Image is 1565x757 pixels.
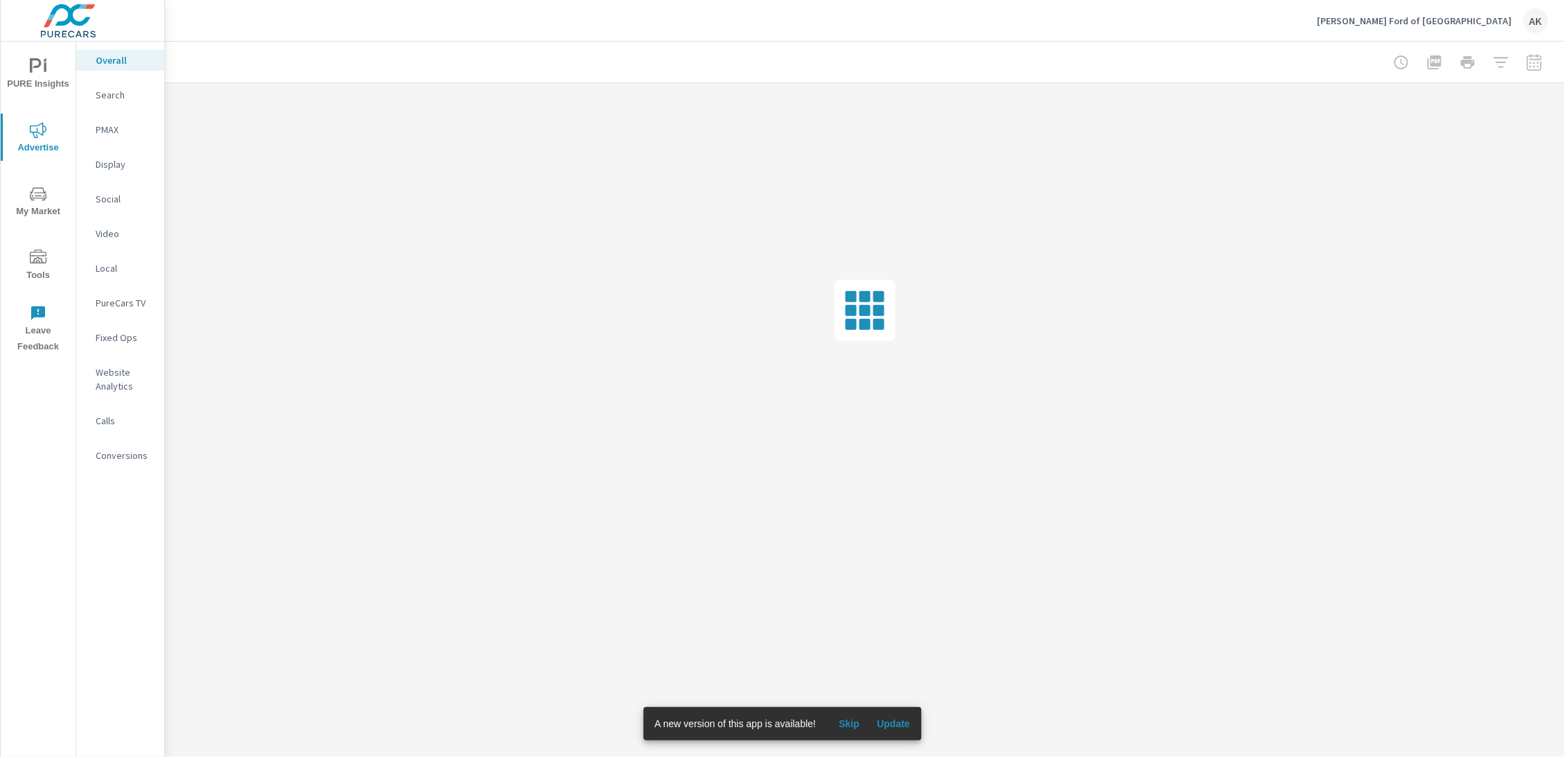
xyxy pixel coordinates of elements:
div: Display [76,154,164,175]
p: Conversions [96,449,153,462]
span: Skip [832,717,866,730]
div: Social [76,189,164,209]
div: PureCars TV [76,293,164,313]
p: Fixed Ops [96,331,153,345]
span: Update [877,717,910,730]
div: Calls [76,410,164,431]
p: Calls [96,414,153,428]
div: Search [76,85,164,105]
div: Website Analytics [76,362,164,397]
div: Fixed Ops [76,327,164,348]
p: Video [96,227,153,241]
p: Search [96,88,153,102]
span: Leave Feedback [5,305,71,355]
span: Tools [5,250,71,284]
span: My Market [5,186,71,220]
button: Update [871,713,916,735]
p: PMAX [96,123,153,137]
div: Video [76,223,164,244]
p: Website Analytics [96,365,153,393]
div: Conversions [76,445,164,466]
p: Local [96,261,153,275]
div: Local [76,258,164,279]
span: Advertise [5,122,71,156]
span: A new version of this app is available! [655,718,816,729]
span: PURE Insights [5,58,71,92]
div: AK [1523,8,1548,33]
button: Skip [827,713,871,735]
div: PMAX [76,119,164,140]
p: Social [96,192,153,206]
p: PureCars TV [96,296,153,310]
p: Display [96,157,153,171]
div: nav menu [1,42,76,360]
div: Overall [76,50,164,71]
p: Overall [96,53,153,67]
p: [PERSON_NAME] Ford of [GEOGRAPHIC_DATA] [1318,15,1512,27]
